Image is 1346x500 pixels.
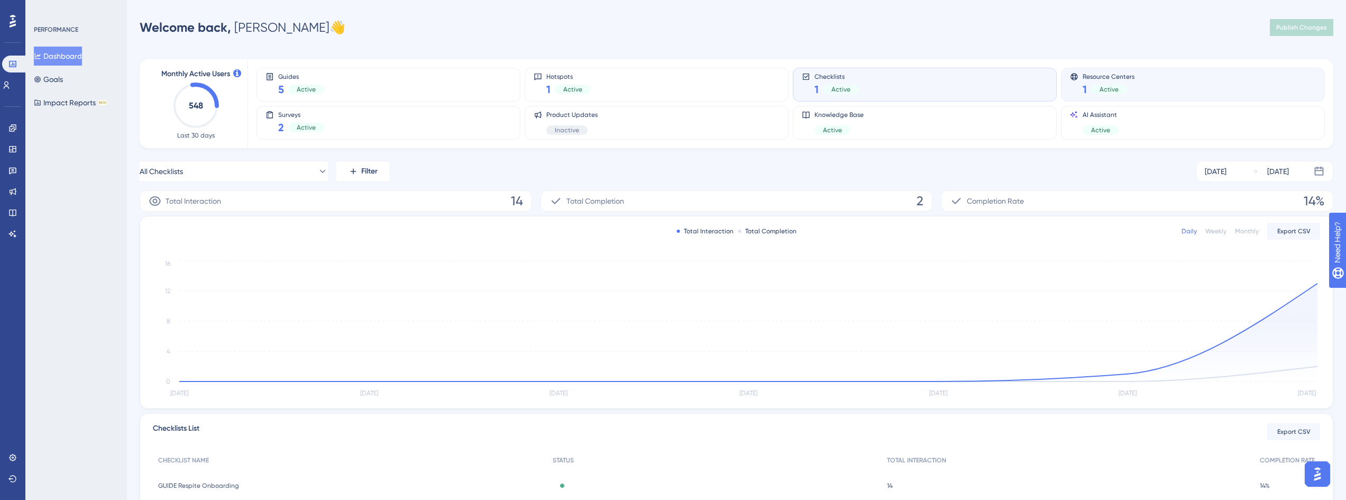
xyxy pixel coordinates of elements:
[887,456,946,465] span: TOTAL INTERACTION
[34,25,78,34] div: PERFORMANCE
[336,161,389,182] button: Filter
[158,456,209,465] span: CHECKLIST NAME
[189,101,203,111] text: 548
[1205,227,1226,235] div: Weekly
[550,389,567,397] tspan: [DATE]
[546,111,598,119] span: Product Updates
[566,195,624,207] span: Total Completion
[563,85,582,94] span: Active
[158,481,239,490] span: GUIDE Respite Onboarding
[1205,165,1226,178] div: [DATE]
[140,165,183,178] span: All Checklists
[823,126,842,134] span: Active
[1260,481,1270,490] span: 14%
[546,72,591,80] span: Hotspots
[546,82,551,97] span: 1
[1277,227,1311,235] span: Export CSV
[814,111,864,119] span: Knowledge Base
[1298,389,1316,397] tspan: [DATE]
[297,123,316,132] span: Active
[297,85,316,94] span: Active
[1182,227,1197,235] div: Daily
[1083,72,1134,80] span: Resource Centers
[278,72,324,80] span: Guides
[814,72,859,80] span: Checklists
[167,317,170,325] tspan: 8
[1277,428,1311,436] span: Export CSV
[165,260,170,267] tspan: 16
[1083,111,1119,119] span: AI Assistant
[814,82,819,97] span: 1
[1304,193,1324,210] span: 14%
[161,68,230,80] span: Monthly Active Users
[1091,126,1110,134] span: Active
[1276,23,1327,32] span: Publish Changes
[170,389,188,397] tspan: [DATE]
[553,456,574,465] span: STATUS
[140,161,328,182] button: All Checklists
[917,193,923,210] span: 2
[738,227,796,235] div: Total Completion
[1083,82,1087,97] span: 1
[1260,456,1315,465] span: COMPLETION RATE
[140,20,231,35] span: Welcome back,
[511,193,523,210] span: 14
[1267,165,1289,178] div: [DATE]
[34,70,63,89] button: Goals
[278,120,284,135] span: 2
[967,195,1024,207] span: Completion Rate
[676,227,734,235] div: Total Interaction
[34,93,107,112] button: Impact ReportsBETA
[278,82,284,97] span: 5
[555,126,579,134] span: Inactive
[361,165,378,178] span: Filter
[1270,19,1333,36] button: Publish Changes
[166,378,170,385] tspan: 0
[278,111,324,118] span: Surveys
[25,3,66,15] span: Need Help?
[1302,458,1333,490] iframe: UserGuiding AI Assistant Launcher
[153,422,199,441] span: Checklists List
[831,85,850,94] span: Active
[140,19,345,36] div: [PERSON_NAME] 👋
[739,389,757,397] tspan: [DATE]
[166,195,221,207] span: Total Interaction
[1267,223,1320,240] button: Export CSV
[360,389,378,397] tspan: [DATE]
[1235,227,1259,235] div: Monthly
[887,481,893,490] span: 14
[1267,423,1320,440] button: Export CSV
[929,389,947,397] tspan: [DATE]
[1119,389,1137,397] tspan: [DATE]
[165,287,170,295] tspan: 12
[98,100,107,105] div: BETA
[1100,85,1119,94] span: Active
[34,47,82,66] button: Dashboard
[167,348,170,355] tspan: 4
[177,131,215,140] span: Last 30 days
